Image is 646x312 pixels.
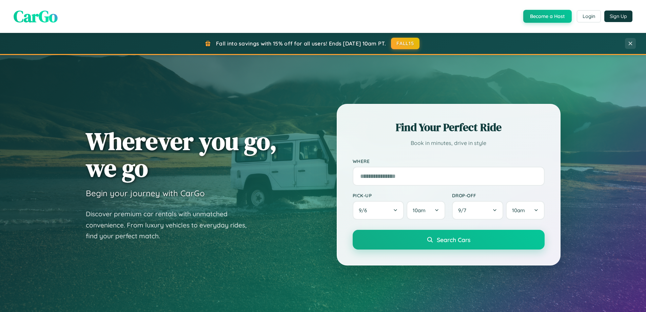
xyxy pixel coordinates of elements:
[353,192,445,198] label: Pick-up
[413,207,426,214] span: 10am
[506,201,544,220] button: 10am
[353,138,545,148] p: Book in minutes, drive in style
[452,192,545,198] label: Drop-off
[604,11,632,22] button: Sign Up
[577,10,601,22] button: Login
[353,201,404,220] button: 9/6
[86,128,277,181] h1: Wherever you go, we go
[14,5,58,27] span: CarGo
[86,208,255,242] p: Discover premium car rentals with unmatched convenience. From luxury vehicles to everyday rides, ...
[353,230,545,250] button: Search Cars
[458,207,470,214] span: 9 / 7
[216,40,386,47] span: Fall into savings with 15% off for all users! Ends [DATE] 10am PT.
[86,188,205,198] h3: Begin your journey with CarGo
[407,201,445,220] button: 10am
[512,207,525,214] span: 10am
[353,120,545,135] h2: Find Your Perfect Ride
[523,10,572,23] button: Become a Host
[391,38,419,49] button: FALL15
[353,158,545,164] label: Where
[359,207,370,214] span: 9 / 6
[437,236,470,243] span: Search Cars
[452,201,504,220] button: 9/7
